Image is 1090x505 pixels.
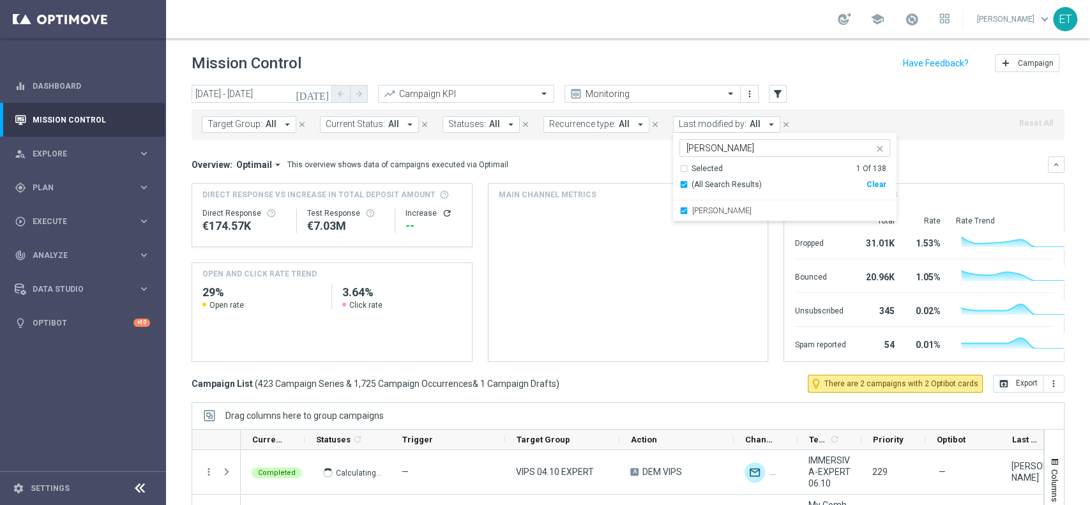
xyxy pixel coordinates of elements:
div: Unsubscribed [794,299,845,320]
span: Explore [33,150,138,158]
div: ET [1053,7,1077,31]
div: Explore [15,148,138,160]
span: All [750,119,761,130]
button: close [780,117,792,132]
i: equalizer [15,80,26,92]
span: Plan [33,184,138,192]
div: Execute [15,216,138,227]
div: Selected [692,163,723,174]
span: All [489,119,500,130]
i: gps_fixed [15,182,26,193]
div: Dashboard [15,69,150,103]
span: Execute [33,218,138,225]
i: arrow_drop_down [635,119,646,130]
colored-tag: Completed [252,466,302,478]
i: close [420,120,429,129]
i: keyboard_arrow_down [1052,160,1061,169]
div: 0.01% [909,333,940,354]
button: close [874,141,884,151]
i: arrow_back [337,89,345,98]
i: close [298,120,307,129]
button: close [419,117,430,132]
div: 31.01K [861,232,894,252]
div: Increase [405,208,462,218]
span: — [939,466,946,478]
span: Last modified by: [679,119,746,130]
div: Test Response [307,208,385,218]
div: €7,025,136 [307,218,385,234]
span: Direct Response VS Increase In Total Deposit Amount [202,189,435,200]
button: Target Group: All arrow_drop_down [202,116,296,133]
span: VIPS 04.10 EXPERT [516,466,594,478]
h4: OPEN AND CLICK RATE TREND [202,268,317,280]
i: keyboard_arrow_right [138,283,150,295]
i: close [782,120,791,129]
i: lightbulb [15,317,26,329]
a: Optibot [33,306,133,340]
span: All [266,119,276,130]
button: Recurrence type: All arrow_drop_down [543,116,649,133]
div: Row Groups [225,411,384,421]
span: DEM VIPS [642,466,682,478]
span: Target Group [517,435,570,444]
span: Calculate column [351,432,363,446]
button: close [649,117,661,132]
label: [PERSON_NAME] [692,207,752,215]
a: Dashboard [33,69,150,103]
i: arrow_drop_down [282,119,293,130]
button: person_search Explore keyboard_arrow_right [14,149,151,159]
img: Optimail [745,462,765,483]
ng-select: Elisa Tomasi [673,139,897,222]
span: Channel [745,435,776,444]
div: Analyze [15,250,138,261]
h2: 29% [202,285,321,300]
i: add [1001,58,1011,68]
input: Select date range [192,85,332,103]
span: 1 Campaign Drafts [480,378,556,389]
span: school [870,12,884,26]
a: Mission Control [33,103,150,137]
span: Completed [258,469,296,477]
span: Statuses: [448,119,486,130]
span: Click rate [349,300,382,310]
i: keyboard_arrow_right [138,215,150,227]
div: Press SPACE to select this row. [192,450,241,495]
h1: Mission Control [192,54,301,73]
span: Priority [873,435,904,444]
button: Statuses: All arrow_drop_down [443,116,520,133]
i: filter_alt [772,88,783,100]
div: 20.96K [861,266,894,286]
span: keyboard_arrow_down [1038,12,1052,26]
button: equalizer Dashboard [14,81,151,91]
i: keyboard_arrow_right [138,147,150,160]
i: arrow_drop_down [272,159,284,170]
button: arrow_forward [350,85,368,103]
button: Data Studio keyboard_arrow_right [14,284,151,294]
span: ( [255,378,258,389]
span: Campaign [1018,59,1054,68]
i: person_search [15,148,26,160]
button: add Campaign [995,54,1059,72]
span: There are 2 campaigns with 2 Optibot cards [824,378,978,389]
span: All [388,119,399,130]
input: Have Feedback? [903,59,969,68]
span: A [630,468,639,476]
i: keyboard_arrow_right [138,249,150,261]
span: Statuses [316,435,351,444]
div: Bounced [794,266,845,286]
i: settings [13,483,24,494]
div: 1.05% [909,266,940,286]
h2: 3.64% [342,285,461,300]
i: arrow_forward [354,89,363,98]
div: Rate [909,216,940,226]
ng-dropdown-panel: Options list [673,163,897,222]
button: arrow_back [332,85,350,103]
i: trending_up [383,87,396,100]
button: lightbulb Optibot +10 [14,318,151,328]
i: refresh [829,434,840,444]
i: [DATE] [296,88,330,100]
button: close [296,117,308,132]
